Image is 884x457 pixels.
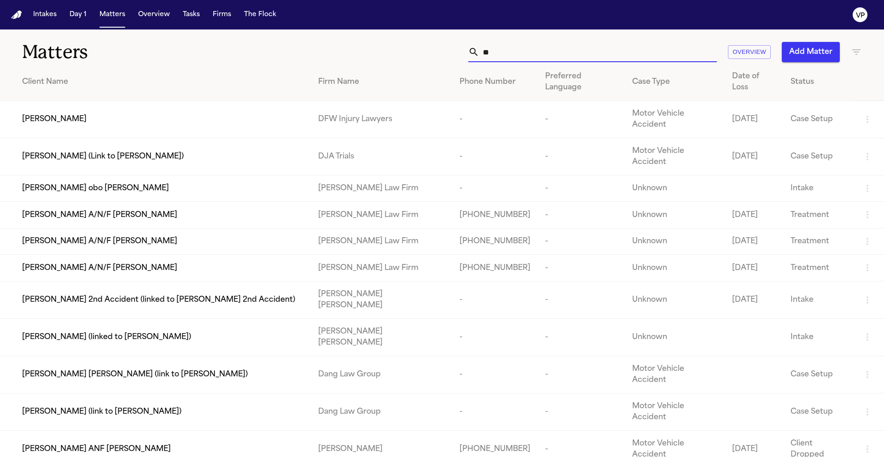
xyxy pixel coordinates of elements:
td: Case Setup [783,138,855,176]
span: [PERSON_NAME] [22,114,87,125]
img: Finch Logo [11,11,22,19]
td: Motor Vehicle Accident [625,138,724,176]
button: The Flock [240,6,280,23]
td: - [538,318,625,356]
button: Overview [728,45,771,59]
button: Intakes [29,6,60,23]
td: [DATE] [725,101,784,138]
td: Unknown [625,255,724,281]
td: [PERSON_NAME] Law Firm [311,228,453,254]
span: [PERSON_NAME] A/N/F [PERSON_NAME] [22,210,177,221]
span: [PERSON_NAME] obo [PERSON_NAME] [22,183,169,194]
td: Treatment [783,228,855,254]
td: [PERSON_NAME] Law Firm [311,176,453,202]
td: Dang Law Group [311,393,453,430]
td: Intake [783,318,855,356]
div: Date of Loss [732,71,776,93]
td: Unknown [625,202,724,228]
span: [PERSON_NAME] A/N/F [PERSON_NAME] [22,263,177,274]
div: Preferred Language [545,71,617,93]
td: [PHONE_NUMBER] [452,255,538,281]
td: [PERSON_NAME] Law Firm [311,255,453,281]
span: [PERSON_NAME] A/N/F [PERSON_NAME] [22,236,177,247]
div: Firm Name [318,76,445,88]
td: [PHONE_NUMBER] [452,228,538,254]
td: [DATE] [725,202,784,228]
td: [PERSON_NAME] Law Firm [311,202,453,228]
td: Unknown [625,281,724,318]
td: [PHONE_NUMBER] [452,202,538,228]
td: Motor Vehicle Accident [625,101,724,138]
td: - [452,281,538,318]
td: - [538,393,625,430]
td: - [452,356,538,393]
span: [PERSON_NAME] (Link to [PERSON_NAME]) [22,151,184,162]
td: - [538,138,625,176]
td: Case Setup [783,356,855,393]
td: - [452,101,538,138]
td: Unknown [625,318,724,356]
td: - [452,318,538,356]
td: Dang Law Group [311,356,453,393]
span: [PERSON_NAME] 2nd Accident (linked to [PERSON_NAME] 2nd Accident) [22,294,295,305]
h1: Matters [22,41,267,64]
td: Case Setup [783,101,855,138]
td: Intake [783,176,855,202]
td: [PERSON_NAME] [PERSON_NAME] [311,281,453,318]
div: Phone Number [459,76,530,88]
button: Firms [209,6,235,23]
td: [DATE] [725,138,784,176]
button: Matters [96,6,129,23]
a: Home [11,11,22,19]
td: - [538,356,625,393]
button: Overview [134,6,174,23]
td: Motor Vehicle Accident [625,356,724,393]
td: Treatment [783,255,855,281]
span: [PERSON_NAME] (link to [PERSON_NAME]) [22,406,181,417]
td: Unknown [625,176,724,202]
td: - [452,138,538,176]
span: [PERSON_NAME] ANF [PERSON_NAME] [22,444,171,455]
td: DFW Injury Lawyers [311,101,453,138]
td: - [452,393,538,430]
button: Tasks [179,6,204,23]
div: Client Name [22,76,303,88]
td: [DATE] [725,228,784,254]
span: [PERSON_NAME] [PERSON_NAME] (link to [PERSON_NAME]) [22,369,248,380]
div: Case Type [632,76,717,88]
td: - [538,202,625,228]
td: Treatment [783,202,855,228]
td: - [538,255,625,281]
td: - [538,101,625,138]
button: Day 1 [66,6,90,23]
td: DJA Trials [311,138,453,176]
td: Unknown [625,228,724,254]
td: [DATE] [725,281,784,318]
td: Motor Vehicle Accident [625,393,724,430]
td: - [538,176,625,202]
td: Intake [783,281,855,318]
span: [PERSON_NAME] (linked to [PERSON_NAME]) [22,332,191,343]
td: - [538,281,625,318]
td: - [538,228,625,254]
td: [DATE] [725,255,784,281]
div: Status [791,76,847,88]
td: Case Setup [783,393,855,430]
td: [PERSON_NAME] [PERSON_NAME] [311,318,453,356]
td: - [452,176,538,202]
button: Add Matter [782,42,840,62]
